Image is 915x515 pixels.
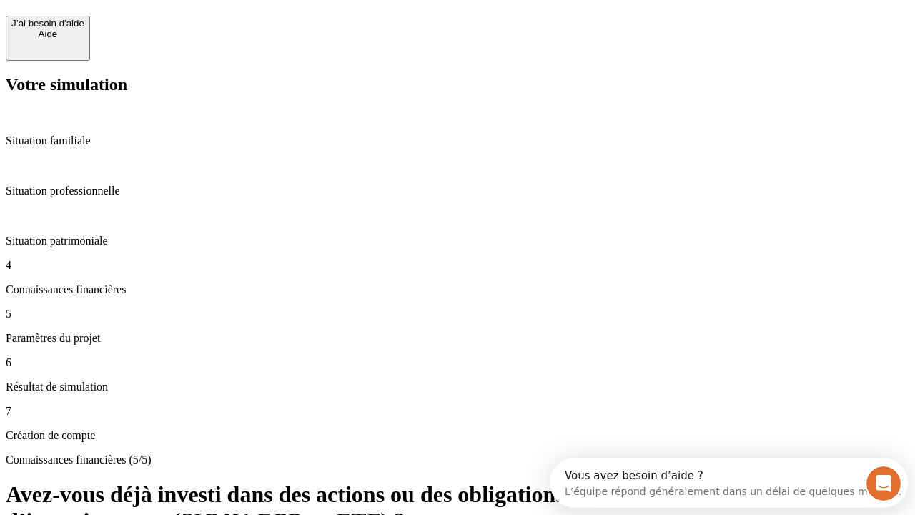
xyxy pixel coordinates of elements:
iframe: Intercom live chat discovery launcher [550,458,908,508]
p: Situation patrimoniale [6,235,909,247]
p: Situation professionnelle [6,185,909,197]
div: L’équipe répond généralement dans un délai de quelques minutes. [15,24,352,39]
div: Vous avez besoin d’aide ? [15,12,352,24]
h2: Votre simulation [6,75,909,94]
p: Paramètres du projet [6,332,909,345]
button: J’ai besoin d'aideAide [6,16,90,61]
p: Création de compte [6,429,909,442]
iframe: Intercom live chat [866,466,901,501]
div: J’ai besoin d'aide [11,18,84,29]
div: Ouvrir le Messenger Intercom [6,6,394,45]
p: 6 [6,356,909,369]
p: 4 [6,259,909,272]
p: Connaissances financières (5/5) [6,453,909,466]
p: Situation familiale [6,134,909,147]
p: 7 [6,405,909,418]
p: 5 [6,308,909,320]
p: Connaissances financières [6,283,909,296]
div: Aide [11,29,84,39]
p: Résultat de simulation [6,381,909,393]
